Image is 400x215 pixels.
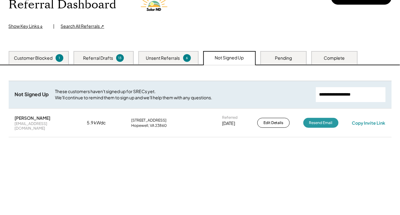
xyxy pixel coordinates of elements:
div: | [53,23,55,29]
div: Unsent Referrals [146,55,180,61]
div: 5.9 kWdc [87,120,118,126]
div: Not Signed Up [215,55,244,61]
div: Referral Drafts [83,55,113,61]
div: 1 [57,56,62,60]
div: Not Signed Up [15,91,49,98]
div: Pending [275,55,292,61]
div: Search All Referrals ↗ [61,23,104,29]
div: [PERSON_NAME] [15,115,51,121]
div: These customers haven't signed up for SRECs yet. We'll continue to remind them to sign up and we'... [55,88,310,101]
div: 6 [184,56,190,60]
div: Show Key Links ↓ [9,23,47,29]
div: [EMAIL_ADDRESS][DOMAIN_NAME] [15,121,74,131]
button: Resend Email [303,118,339,128]
button: Edit Details [257,118,290,128]
div: [DATE] [222,120,235,127]
div: Customer Blocked [14,55,53,61]
div: 13 [117,56,123,60]
div: Copy Invite Link [352,120,385,126]
div: Complete [324,55,345,61]
div: [STREET_ADDRESS] [131,118,166,123]
div: Hopewell, VA 23860 [131,123,167,128]
div: Referred [222,115,238,120]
